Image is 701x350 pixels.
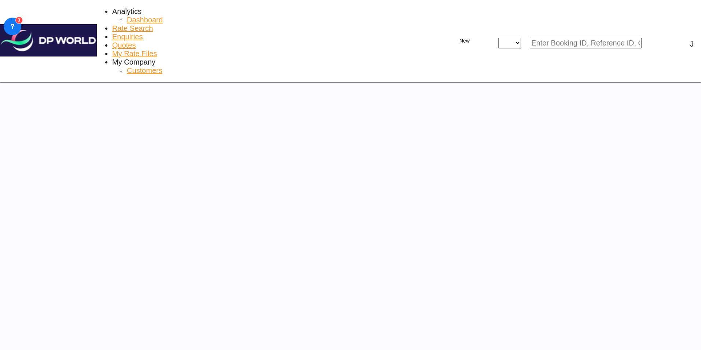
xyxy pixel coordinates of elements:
md-icon: icon-close [489,38,498,47]
md-icon: icon-magnify [642,39,650,48]
div: J [690,40,694,48]
a: Quotes [112,41,136,50]
span: Analytics [112,7,142,15]
a: Enquiries [112,33,143,41]
md-icon: icon-chevron-down [521,39,530,48]
button: icon-plus 400-fgNewicon-chevron-down [447,34,482,48]
span: icon-magnify [642,38,650,48]
input: Enter Booking ID, Reference ID, Order ID [530,38,642,48]
span: Customers [127,66,162,74]
a: My Rate Files [112,50,157,58]
a: Customers [127,66,162,75]
span: New [451,38,478,44]
md-icon: icon-plus 400-fg [451,37,459,45]
span: Help [667,39,675,48]
span: Quotes [112,41,136,49]
md-icon: icon-chevron-down [470,37,478,45]
span: icon-close [489,38,498,48]
a: Rate Search [112,24,153,33]
a: Dashboard [127,16,163,24]
span: Rate Search [112,24,153,32]
div: Analytics [112,7,142,16]
span: My Company [112,58,155,66]
div: icon-magnify [650,39,659,48]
